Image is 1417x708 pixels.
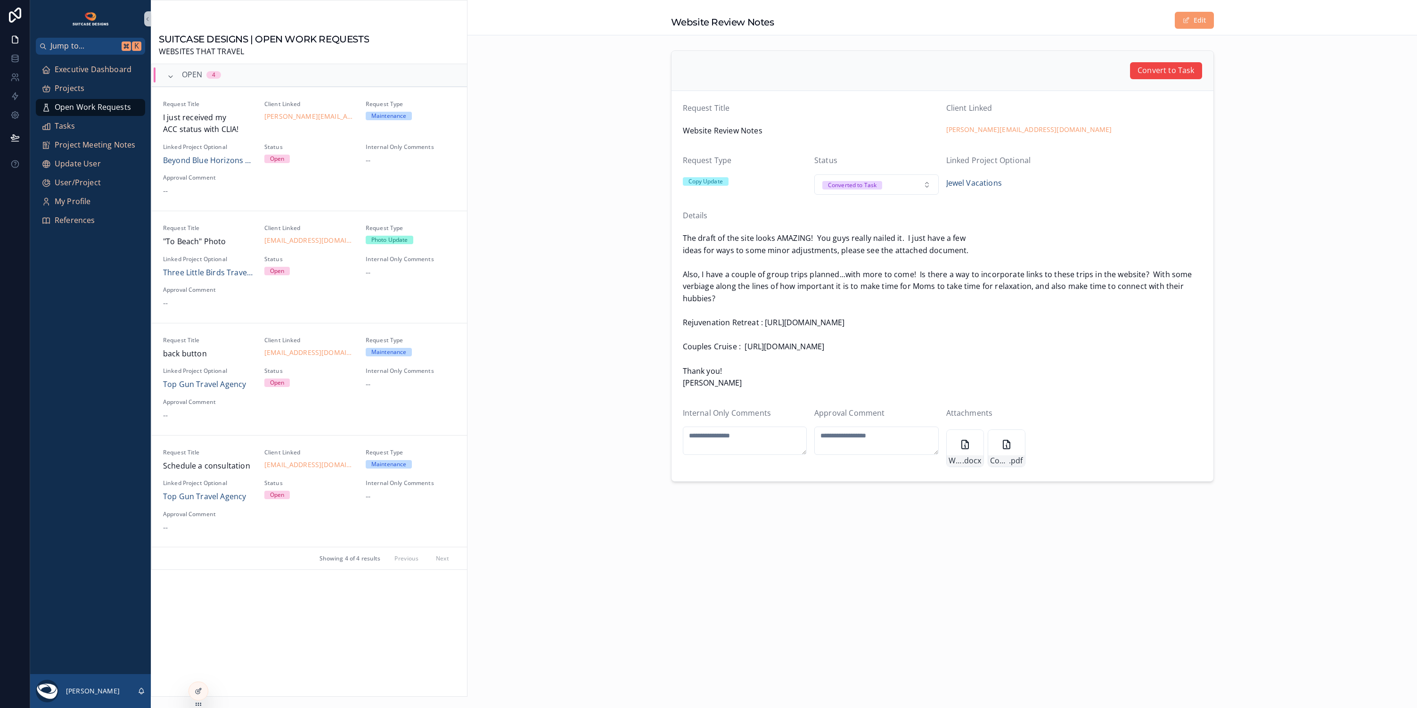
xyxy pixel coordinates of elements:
span: Jump to... [50,40,118,52]
span: Approval Comment [163,398,253,406]
span: -- [163,522,168,534]
span: Client Linked [946,103,992,113]
p: [PERSON_NAME] [66,686,120,696]
a: My Profile [36,193,145,210]
span: Internal Only Comments [366,143,456,151]
a: Request Titleback buttonClient Linked[EMAIL_ADDRESS][DOMAIN_NAME]Request TypeMaintenanceLinked Pr... [152,323,467,435]
span: Status [264,479,354,487]
a: Tasks [36,118,145,135]
a: [EMAIL_ADDRESS][DOMAIN_NAME] [264,236,354,245]
span: Status [814,155,837,165]
a: Jewel Vacations [946,177,1002,189]
span: References [55,214,95,227]
span: back button [163,348,253,360]
span: -- [163,297,168,310]
span: Internal Only Comments [366,479,456,487]
span: Request Type [366,337,456,344]
span: Status [264,367,354,375]
span: Costa-Rica-DSP-Badge [990,455,1009,467]
a: References [36,212,145,229]
a: [EMAIL_ADDRESS][DOMAIN_NAME] [264,348,354,357]
img: App logo [72,11,110,26]
div: Photo Update [371,236,408,244]
button: Convert to Task [1130,62,1202,79]
span: Status [264,143,354,151]
span: My Profile [55,196,91,208]
span: Open Work Requests [55,101,131,114]
button: Jump to...K [36,38,145,55]
a: User/Project [36,174,145,191]
a: Three Little Birds Travel Agency [163,267,253,279]
span: -- [366,155,370,167]
span: Linked Project Optional [946,155,1031,165]
a: Projects [36,80,145,97]
span: Linked Project Optional [163,255,253,263]
div: Converted to Task [828,181,876,189]
a: Executive Dashboard [36,61,145,78]
span: Client Linked [264,224,354,232]
a: Top Gun Travel Agency [163,491,246,503]
span: Showing 4 of 4 results [319,555,381,562]
a: Open Work Requests [36,99,145,116]
span: Approval Comment [163,174,253,181]
span: Linked Project Optional [163,479,253,487]
span: Request Type [366,224,456,232]
span: "To Beach" Photo [163,236,253,248]
span: Client Linked [264,337,354,344]
span: Status [264,255,354,263]
span: Website Review Notes [683,125,939,137]
span: Internal Only Comments [683,408,771,418]
span: I just received my ACC status with CLIA! [163,112,253,136]
span: Request Title [163,449,253,456]
span: Request Title [163,224,253,232]
a: Update User [36,156,145,173]
span: Approval Comment [163,286,253,294]
button: Edit [1175,12,1214,29]
span: Schedule a consultation [163,460,253,472]
div: 4 [212,71,215,79]
span: Project Meeting Notes [55,139,135,151]
span: K [133,42,140,50]
span: Request Title [683,103,730,113]
span: Client Linked [264,100,354,108]
span: Request Type [366,100,456,108]
span: Attachments [946,408,993,418]
div: Open [270,379,284,387]
span: -- [366,267,370,279]
span: Request Type [683,155,732,165]
span: Website-Ideas [949,455,962,467]
span: -- [366,491,370,503]
h1: Website Review Notes [671,16,774,29]
span: Approval Comment [814,408,885,418]
span: Request Title [163,337,253,344]
div: Maintenance [371,460,406,469]
span: Approval Comment [163,510,253,518]
a: Top Gun Travel Agency [163,379,246,391]
span: Linked Project Optional [163,367,253,375]
a: Request TitleI just received my ACC status with CLIA!Client Linked[PERSON_NAME][EMAIL_ADDRESS][DO... [152,87,467,211]
span: User/Project [55,177,101,189]
a: [PERSON_NAME][EMAIL_ADDRESS][DOMAIN_NAME] [946,125,1112,134]
span: Tasks [55,120,75,132]
span: -- [163,185,168,198]
span: Details [683,210,708,221]
a: Request TitleSchedule a consultationClient Linked[EMAIL_ADDRESS][DOMAIN_NAME]Request TypeMaintena... [152,435,467,547]
span: .pdf [1009,455,1023,467]
div: Open [270,491,284,499]
span: Convert to Task [1138,65,1194,77]
a: Request Title"To Beach" PhotoClient Linked[EMAIL_ADDRESS][DOMAIN_NAME]Request TypePhoto UpdateLin... [152,211,467,323]
a: Beyond Blue Horizons Travel [163,155,253,167]
span: Request Type [366,449,456,456]
span: -- [163,410,168,422]
span: Internal Only Comments [366,255,456,263]
span: Linked Project Optional [163,143,253,151]
span: Client Linked [264,449,354,456]
h1: SUITCASE DESIGNS | OPEN WORK REQUESTS [159,33,369,46]
span: The draft of the site looks AMAZING! You guys really nailed it. I just have a few ideas for ways ... [683,232,1202,389]
div: Maintenance [371,348,406,356]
